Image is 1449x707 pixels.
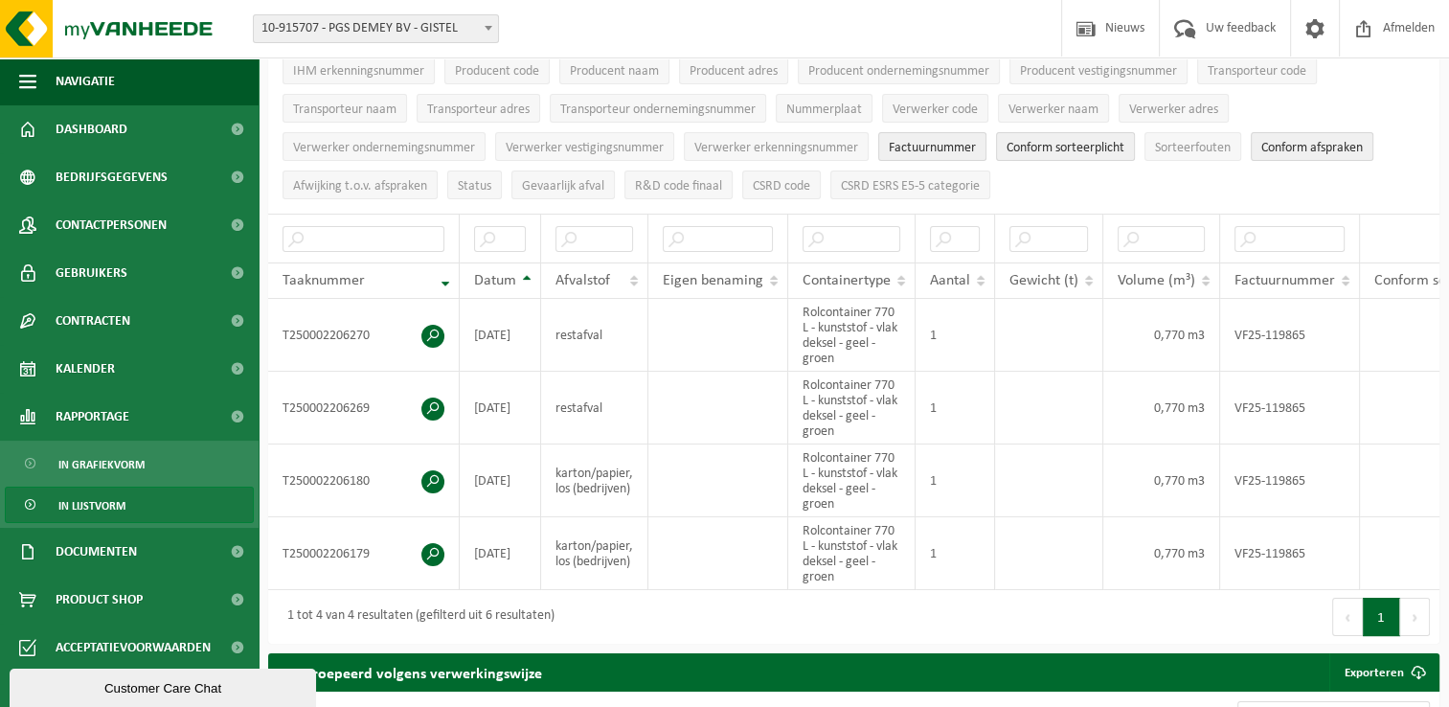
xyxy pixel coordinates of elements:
span: Documenten [56,528,137,576]
span: Contactpersonen [56,201,167,249]
span: Navigatie [56,57,115,105]
span: IHM erkenningsnummer [293,64,424,79]
span: Verwerker code [893,103,978,117]
button: CSRD ESRS E5-5 categorieCSRD ESRS E5-5 categorie: Activate to sort [830,171,990,199]
span: Taaknummer [283,273,365,288]
button: Previous [1332,598,1363,636]
td: T250002206180 [268,445,460,517]
button: Producent codeProducent code: Activate to sort [444,56,550,84]
span: Transporteur naam [293,103,396,117]
span: Factuurnummer [1234,273,1335,288]
button: StatusStatus: Activate to sort [447,171,502,199]
td: T250002206269 [268,372,460,445]
td: T250002206179 [268,517,460,590]
td: restafval [541,372,648,445]
button: Verwerker vestigingsnummerVerwerker vestigingsnummer: Activate to sort [495,132,674,161]
button: Producent ondernemingsnummerProducent ondernemingsnummer: Activate to sort [798,56,1000,84]
button: Transporteur adresTransporteur adres: Activate to sort [417,94,540,123]
button: R&D code finaalR&amp;D code finaal: Activate to sort [624,171,733,199]
button: CSRD codeCSRD code: Activate to sort [742,171,821,199]
span: 10-915707 - PGS DEMEY BV - GISTEL [253,14,499,43]
span: Gevaarlijk afval [522,179,604,194]
span: Producent ondernemingsnummer [808,64,989,79]
span: Transporteur adres [427,103,530,117]
span: Factuurnummer [889,141,976,155]
button: Verwerker ondernemingsnummerVerwerker ondernemingsnummer: Activate to sort [283,132,486,161]
span: Verwerker vestigingsnummer [506,141,664,155]
span: R&D code finaal [635,179,722,194]
button: Verwerker naamVerwerker naam: Activate to sort [998,94,1109,123]
span: Volume (m³) [1118,273,1195,288]
span: Sorteerfouten [1155,141,1231,155]
span: Verwerker adres [1129,103,1218,117]
span: Transporteur code [1208,64,1306,79]
button: Conform afspraken : Activate to sort [1251,132,1373,161]
td: karton/papier, los (bedrijven) [541,445,648,517]
span: 10-915707 - PGS DEMEY BV - GISTEL [254,15,498,42]
span: Verwerker ondernemingsnummer [293,141,475,155]
span: In grafiekvorm [58,446,145,483]
td: 0,770 m3 [1103,517,1220,590]
span: Conform afspraken [1261,141,1363,155]
span: Verwerker naam [1008,103,1098,117]
button: NummerplaatNummerplaat: Activate to sort [776,94,872,123]
button: 1 [1363,598,1400,636]
button: Conform sorteerplicht : Activate to sort [996,132,1135,161]
span: Producent adres [690,64,778,79]
td: 1 [916,517,995,590]
span: Datum [474,273,516,288]
span: Producent code [455,64,539,79]
span: Aantal [930,273,970,288]
button: Transporteur codeTransporteur code: Activate to sort [1197,56,1317,84]
td: Rolcontainer 770 L - kunststof - vlak deksel - geel - groen [788,372,916,445]
span: Dashboard [56,105,127,153]
span: Eigen benaming [663,273,763,288]
button: Producent naamProducent naam: Activate to sort [559,56,669,84]
iframe: chat widget [10,665,320,707]
h2: Gegroepeerd volgens verwerkingswijze [268,653,561,691]
a: Exporteren [1329,653,1438,692]
td: Rolcontainer 770 L - kunststof - vlak deksel - geel - groen [788,299,916,372]
a: In lijstvorm [5,487,254,523]
span: Contracten [56,297,130,345]
button: Producent adresProducent adres: Activate to sort [679,56,788,84]
span: Verwerker erkenningsnummer [694,141,858,155]
a: In grafiekvorm [5,445,254,482]
span: CSRD ESRS E5-5 categorie [841,179,980,194]
span: Containertype [803,273,891,288]
button: Verwerker adresVerwerker adres: Activate to sort [1119,94,1229,123]
td: [DATE] [460,372,541,445]
td: 0,770 m3 [1103,299,1220,372]
td: 0,770 m3 [1103,372,1220,445]
span: Status [458,179,491,194]
span: Kalender [56,345,115,393]
span: Afvalstof [555,273,610,288]
td: Rolcontainer 770 L - kunststof - vlak deksel - geel - groen [788,517,916,590]
button: FactuurnummerFactuurnummer: Activate to sort [878,132,986,161]
span: Producent vestigingsnummer [1020,64,1177,79]
td: karton/papier, los (bedrijven) [541,517,648,590]
td: [DATE] [460,445,541,517]
td: VF25-119865 [1220,372,1360,445]
button: SorteerfoutenSorteerfouten: Activate to sort [1144,132,1241,161]
button: Verwerker codeVerwerker code: Activate to sort [882,94,988,123]
span: Product Shop [56,576,143,624]
span: Producent naam [570,64,659,79]
td: Rolcontainer 770 L - kunststof - vlak deksel - geel - groen [788,445,916,517]
td: T250002206270 [268,299,460,372]
button: Transporteur naamTransporteur naam: Activate to sort [283,94,407,123]
td: VF25-119865 [1220,517,1360,590]
button: Transporteur ondernemingsnummerTransporteur ondernemingsnummer : Activate to sort [550,94,766,123]
button: IHM erkenningsnummerIHM erkenningsnummer: Activate to sort [283,56,435,84]
button: Afwijking t.o.v. afsprakenAfwijking t.o.v. afspraken: Activate to sort [283,171,438,199]
td: [DATE] [460,299,541,372]
span: CSRD code [753,179,810,194]
td: VF25-119865 [1220,299,1360,372]
span: Nummerplaat [786,103,862,117]
td: restafval [541,299,648,372]
button: Next [1400,598,1430,636]
span: Gewicht (t) [1009,273,1078,288]
span: Acceptatievoorwaarden [56,624,211,672]
span: In lijstvorm [58,488,125,524]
